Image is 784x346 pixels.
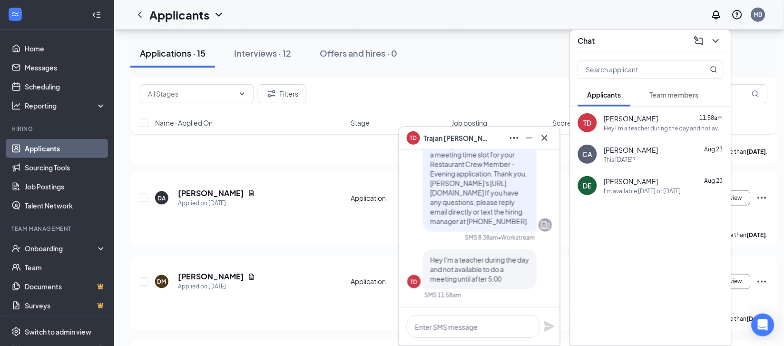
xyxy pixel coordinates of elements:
svg: ChevronLeft [134,9,146,20]
button: Filter Filters [258,84,306,103]
div: Applied on [DATE] [178,282,255,292]
b: [DATE] [747,148,766,155]
span: Applicants [588,90,621,99]
svg: Ellipses [756,192,768,204]
svg: ChevronDown [710,35,722,47]
svg: ChevronDown [238,90,246,98]
span: • Workstream [498,234,535,242]
h5: [PERSON_NAME] [178,272,244,282]
span: [PERSON_NAME] [604,145,658,155]
h3: Chat [578,36,595,46]
a: Job Postings [25,177,106,196]
button: ChevronDown [708,33,724,49]
a: Talent Network [25,196,106,215]
svg: Settings [11,327,21,336]
h1: Applicants [149,7,209,23]
div: Open Intercom Messenger [752,314,774,336]
svg: ChevronDown [213,9,225,20]
div: Switch to admin view [25,327,91,336]
div: CA [583,149,593,159]
a: Team [25,258,106,277]
span: [PERSON_NAME] [604,177,658,186]
div: SMS 8:38am [465,234,498,242]
span: 11:58am [700,114,723,121]
svg: ComposeMessage [693,35,705,47]
svg: Company [539,219,551,231]
svg: UserCheck [11,244,21,253]
input: Search applicant [578,60,691,79]
b: [DATE] [747,232,766,239]
div: TD [584,118,592,128]
span: Aug 23 [705,146,723,153]
h5: [PERSON_NAME] [178,188,244,198]
button: Minimize [522,130,537,146]
input: All Stages [148,89,235,99]
span: Job posting [452,118,488,128]
div: Applications · 15 [140,47,206,59]
span: Aug 23 [705,177,723,184]
svg: Document [248,189,255,197]
svg: Analysis [11,101,21,110]
svg: Notifications [711,9,722,20]
svg: Minimize [524,132,535,144]
div: Offers and hires · 0 [320,47,397,59]
svg: MagnifyingGlass [710,66,718,73]
a: Messages [25,58,106,77]
svg: Ellipses [756,276,768,287]
span: Team members [650,90,699,99]
svg: Plane [544,321,555,332]
div: Hiring [11,125,104,133]
div: Team Management [11,225,104,233]
button: Cross [537,130,552,146]
div: SMS 11:58am [424,291,461,299]
a: SurveysCrown [25,296,106,315]
svg: QuestionInfo [732,9,743,20]
div: TD [411,278,418,286]
span: [PERSON_NAME] [604,114,658,123]
div: This [DATE]? [604,156,636,164]
div: Onboarding [25,244,98,253]
span: Score [553,118,572,128]
svg: Filter [266,88,277,99]
a: Applicants [25,139,106,158]
div: Application [351,193,446,203]
div: I'm available [DATE] or [DATE] [604,187,681,195]
a: Home [25,39,106,58]
button: ComposeMessage [691,33,706,49]
div: DM [157,278,167,286]
span: Trajan [PERSON_NAME] [424,133,490,143]
svg: Cross [539,132,550,144]
div: Applied on [DATE] [178,198,255,208]
svg: WorkstreamLogo [10,10,20,19]
span: Hey I'm a teacher during the day and not available to do a meeting until after 5:00 [430,256,529,283]
button: Ellipses [507,130,522,146]
span: Name · Applied On [155,118,213,128]
div: MB [754,10,763,19]
svg: MagnifyingGlass [752,90,759,98]
div: Hey I'm a teacher during the day and not available to do a meeting until after 5:00 [604,124,724,132]
a: Scheduling [25,77,106,96]
a: Sourcing Tools [25,158,106,177]
svg: Collapse [92,10,101,20]
div: Application [351,277,446,287]
a: DocumentsCrown [25,277,106,296]
svg: Document [248,273,255,281]
div: Reporting [25,101,107,110]
b: [DATE] [747,316,766,323]
span: Stage [351,118,370,128]
div: DE [583,181,592,190]
div: DA [158,194,166,202]
svg: Ellipses [509,132,520,144]
div: Interviews · 12 [234,47,291,59]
